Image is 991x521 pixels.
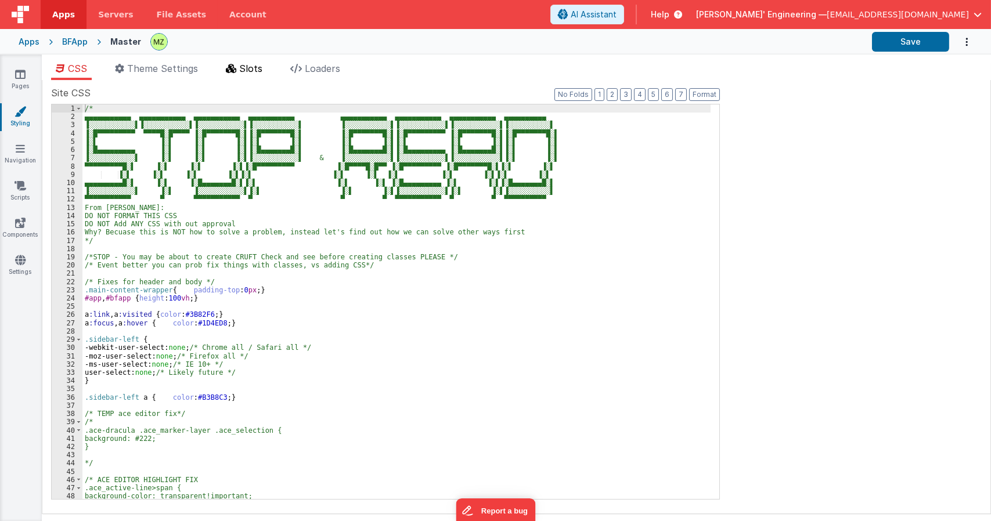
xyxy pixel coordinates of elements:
[52,253,82,261] div: 19
[52,385,82,393] div: 35
[52,435,82,443] div: 41
[52,138,82,146] div: 5
[305,63,340,74] span: Loaders
[52,294,82,302] div: 24
[52,368,82,377] div: 33
[872,32,949,52] button: Save
[52,451,82,459] div: 43
[52,393,82,401] div: 36
[157,9,207,20] span: File Assets
[52,443,82,451] div: 42
[52,335,82,343] div: 29
[52,459,82,467] div: 44
[648,88,659,101] button: 5
[52,484,82,492] div: 47
[127,63,198,74] span: Theme Settings
[52,492,82,500] div: 48
[827,9,969,20] span: [EMAIL_ADDRESS][DOMAIN_NAME]
[151,34,167,50] img: 095be3719ea6209dc2162ba73c069c80
[52,121,82,129] div: 3
[52,195,82,203] div: 12
[52,212,82,220] div: 14
[52,377,82,385] div: 34
[949,30,972,54] button: Options
[68,63,87,74] span: CSS
[554,88,592,101] button: No Folds
[62,36,88,48] div: BFApp
[651,9,669,20] span: Help
[52,9,75,20] span: Apps
[607,88,618,101] button: 2
[52,468,82,476] div: 45
[52,171,82,179] div: 9
[594,88,604,101] button: 1
[52,261,82,269] div: 20
[52,269,82,277] div: 21
[52,476,82,484] div: 46
[52,104,82,113] div: 1
[571,9,617,20] span: AI Assistant
[52,310,82,319] div: 26
[51,86,91,100] span: Site CSS
[52,187,82,195] div: 11
[19,36,39,48] div: Apps
[52,162,82,171] div: 8
[52,179,82,187] div: 10
[52,220,82,228] div: 15
[52,113,82,121] div: 2
[52,129,82,138] div: 4
[52,343,82,352] div: 30
[52,319,82,327] div: 27
[661,88,673,101] button: 6
[52,286,82,294] div: 23
[52,327,82,335] div: 28
[52,401,82,410] div: 37
[52,146,82,154] div: 6
[98,9,133,20] span: Servers
[52,410,82,418] div: 38
[52,204,82,212] div: 13
[634,88,646,101] button: 4
[52,237,82,245] div: 17
[52,154,82,162] div: 7
[52,426,82,435] div: 40
[239,63,262,74] span: Slots
[52,228,82,236] div: 16
[52,418,82,426] div: 39
[689,88,720,101] button: Format
[550,5,624,24] button: AI Assistant
[620,88,632,101] button: 3
[696,9,827,20] span: [PERSON_NAME]' Engineering —
[110,36,141,48] div: Master
[675,88,687,101] button: 7
[52,352,82,360] div: 31
[696,9,982,20] button: [PERSON_NAME]' Engineering — [EMAIL_ADDRESS][DOMAIN_NAME]
[52,360,82,368] div: 32
[52,245,82,253] div: 18
[52,302,82,310] div: 25
[52,278,82,286] div: 22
